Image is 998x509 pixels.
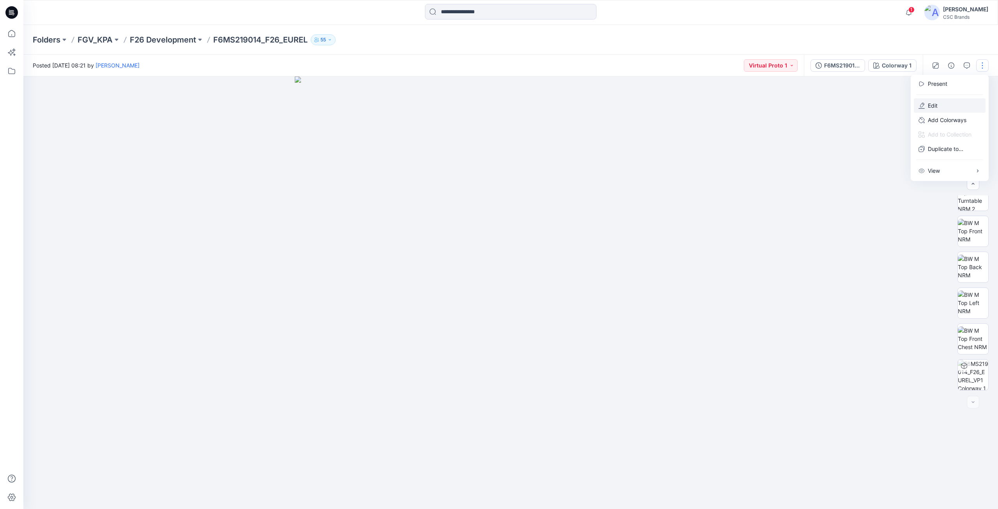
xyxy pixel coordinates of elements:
[928,116,966,124] p: Add Colorways
[958,255,988,279] img: BW M Top Back NRM
[958,326,988,351] img: BW M Top Front Chest NRM
[958,360,988,390] img: F6MS219014_F26_EUREL_VP1 Colorway 1
[33,61,140,69] span: Posted [DATE] 08:21 by
[320,35,326,44] p: 55
[130,34,196,45] a: F26 Development
[958,219,988,243] img: BW M Top Front NRM
[33,34,60,45] a: Folders
[945,59,957,72] button: Details
[928,101,938,110] a: Edit
[882,61,911,70] div: Colorway 1
[928,167,940,175] p: View
[958,180,988,211] img: BW M Top Turntable NRM 2
[810,59,865,72] button: F6MS219014_F26_EUREL_VP1
[943,14,988,20] div: CSC Brands
[943,5,988,14] div: [PERSON_NAME]
[311,34,336,45] button: 55
[908,7,915,13] span: 1
[824,61,860,70] div: F6MS219014_F26_EUREL_VP1
[295,76,727,509] img: eyJhbGciOiJIUzI1NiIsImtpZCI6IjAiLCJzbHQiOiJzZXMiLCJ0eXAiOiJKV1QifQ.eyJkYXRhIjp7InR5cGUiOiJzdG9yYW...
[213,34,308,45] p: F6MS219014_F26_EUREL
[924,5,940,20] img: avatar
[958,291,988,315] img: BW M Top Left NRM
[868,59,917,72] button: Colorway 1
[928,80,947,88] a: Present
[78,34,113,45] a: FGV_KPA
[928,145,963,153] p: Duplicate to...
[96,62,140,69] a: [PERSON_NAME]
